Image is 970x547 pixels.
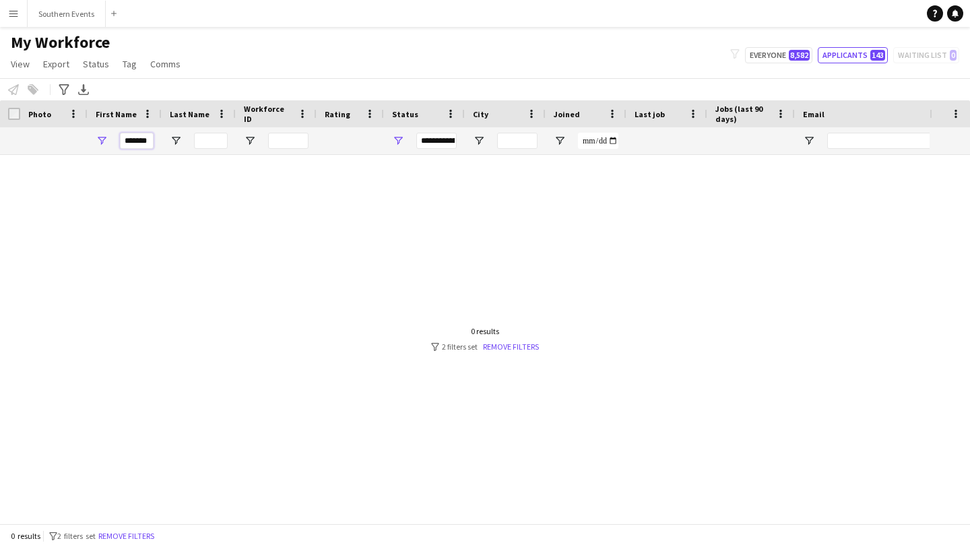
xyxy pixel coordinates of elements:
[554,109,580,119] span: Joined
[473,109,488,119] span: City
[83,58,109,70] span: Status
[123,58,137,70] span: Tag
[789,50,810,61] span: 8,582
[715,104,771,124] span: Jobs (last 90 days)
[145,55,186,73] a: Comms
[96,529,157,544] button: Remove filters
[5,55,35,73] a: View
[11,58,30,70] span: View
[818,47,888,63] button: Applicants143
[392,109,418,119] span: Status
[473,135,485,147] button: Open Filter Menu
[120,133,154,149] input: First Name Filter Input
[38,55,75,73] a: Export
[194,133,228,149] input: Last Name Filter Input
[244,104,292,124] span: Workforce ID
[170,109,209,119] span: Last Name
[803,109,825,119] span: Email
[431,326,539,336] div: 0 results
[635,109,665,119] span: Last job
[150,58,181,70] span: Comms
[578,133,618,149] input: Joined Filter Input
[96,135,108,147] button: Open Filter Menu
[56,82,72,98] app-action-btn: Advanced filters
[325,109,350,119] span: Rating
[28,109,51,119] span: Photo
[244,135,256,147] button: Open Filter Menu
[11,32,110,53] span: My Workforce
[8,108,20,120] input: Column with Header Selection
[497,133,538,149] input: City Filter Input
[745,47,812,63] button: Everyone8,582
[268,133,309,149] input: Workforce ID Filter Input
[75,82,92,98] app-action-btn: Export XLSX
[870,50,885,61] span: 143
[392,135,404,147] button: Open Filter Menu
[483,342,539,352] a: Remove filters
[43,58,69,70] span: Export
[803,135,815,147] button: Open Filter Menu
[431,342,539,352] div: 2 filters set
[28,1,106,27] button: Southern Events
[77,55,115,73] a: Status
[96,109,137,119] span: First Name
[117,55,142,73] a: Tag
[57,531,96,541] span: 2 filters set
[554,135,566,147] button: Open Filter Menu
[170,135,182,147] button: Open Filter Menu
